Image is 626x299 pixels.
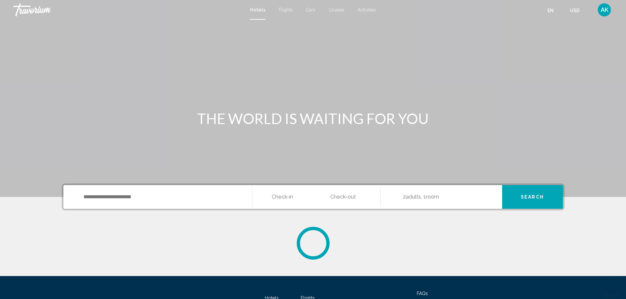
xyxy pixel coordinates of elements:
[596,3,613,17] button: User Menu
[250,7,266,12] a: Hotels
[306,7,315,12] a: Cars
[381,185,502,209] button: Travelers: 2 adults, 0 children
[190,110,436,127] h1: THE WORLD IS WAITING FOR YOU
[403,192,421,202] span: 2
[13,3,243,16] a: Travorium
[600,273,621,294] iframe: Button to launch messaging window
[417,291,428,296] a: FAQs
[570,6,586,15] button: Change currency
[570,8,580,13] span: USD
[406,194,421,200] span: Adults
[521,195,544,200] span: Search
[547,8,554,13] span: en
[329,7,344,12] a: Cruises
[279,7,293,12] a: Flights
[358,7,376,12] a: Activities
[601,7,608,13] span: AK
[63,185,563,209] div: Search widget
[502,185,563,209] button: Search
[426,194,439,200] span: Room
[547,6,560,15] button: Change language
[252,185,381,209] button: Check in and out dates
[421,192,439,202] span: , 1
